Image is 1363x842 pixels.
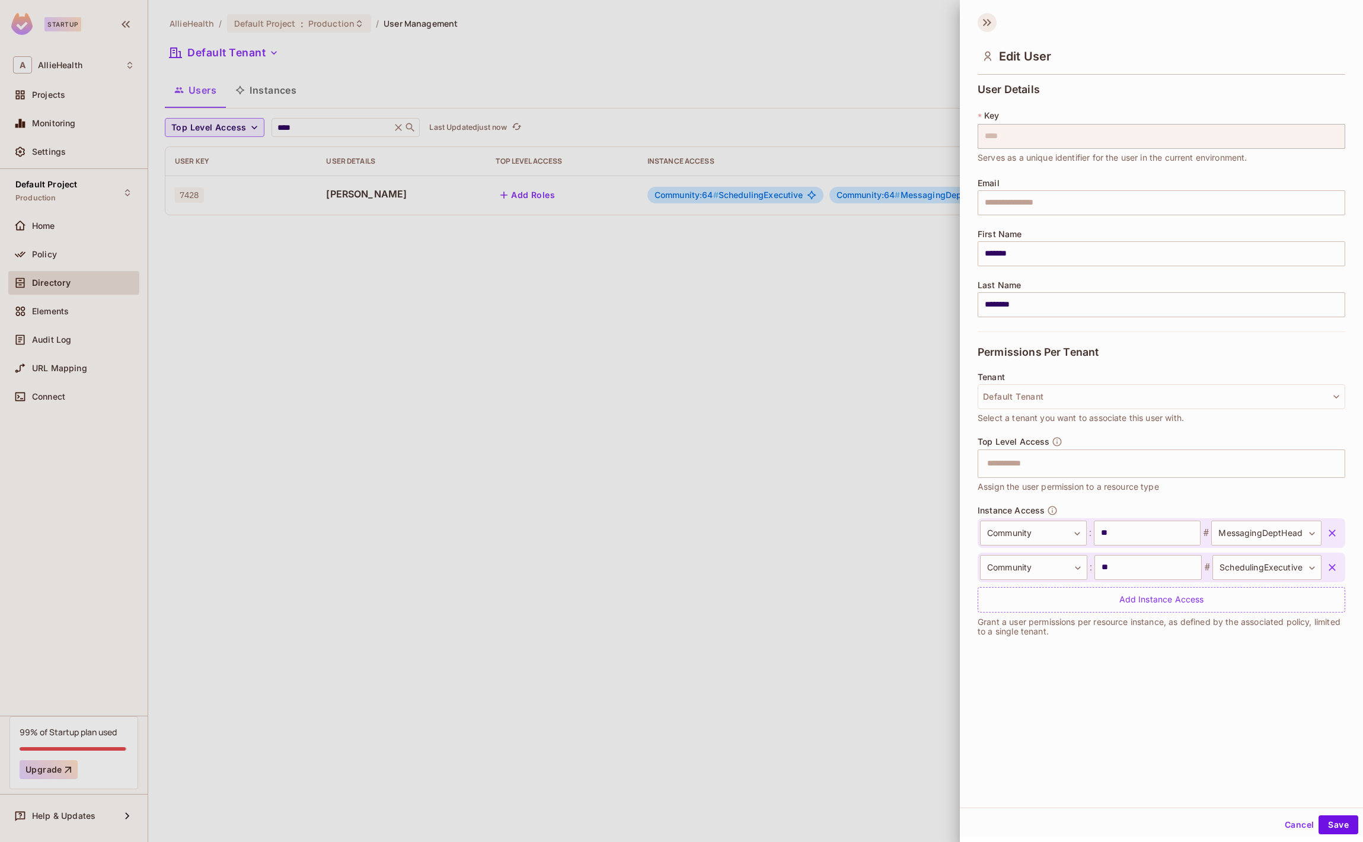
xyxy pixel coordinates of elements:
span: # [1201,526,1211,540]
span: Top Level Access [978,437,1049,446]
span: Assign the user permission to a resource type [978,480,1159,493]
span: Tenant [978,372,1005,382]
span: Permissions Per Tenant [978,346,1099,358]
span: Email [978,178,1000,188]
div: MessagingDeptHead [1211,521,1321,546]
div: Community [980,555,1087,580]
span: Edit User [999,49,1051,63]
p: Grant a user permissions per resource instance, as defined by the associated policy, limited to a... [978,617,1345,636]
span: Last Name [978,280,1021,290]
div: Add Instance Access [978,587,1345,613]
span: First Name [978,229,1022,239]
button: Default Tenant [978,384,1345,409]
span: Serves as a unique identifier for the user in the current environment. [978,151,1247,164]
span: : [1087,560,1094,575]
button: Open [1339,462,1341,464]
span: : [1087,526,1094,540]
span: Key [984,111,999,120]
span: # [1202,560,1212,575]
button: Cancel [1280,815,1319,834]
span: Instance Access [978,506,1045,515]
button: Save [1319,815,1358,834]
span: Select a tenant you want to associate this user with. [978,412,1184,425]
div: SchedulingExecutive [1212,555,1321,580]
span: User Details [978,84,1040,95]
div: Community [980,521,1087,546]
